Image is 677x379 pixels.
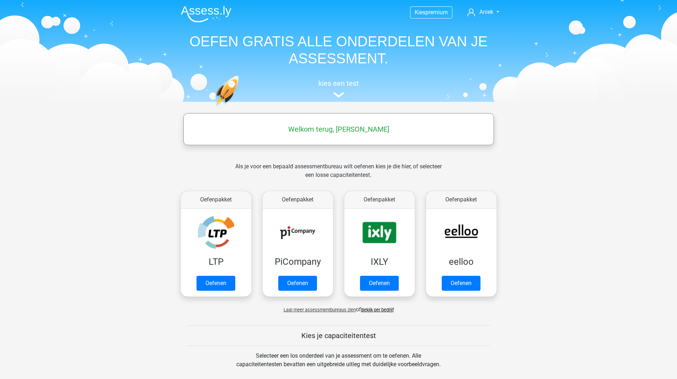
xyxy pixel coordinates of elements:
[175,300,502,314] div: of
[361,307,394,312] a: Bekijk per bedrijf
[278,276,317,291] a: Oefenen
[175,79,502,88] h5: kies een test
[214,75,267,140] img: oefenen
[333,92,344,98] img: assessment
[479,9,493,15] span: Aniek
[187,125,490,133] h5: Welkom terug, [PERSON_NAME]
[181,6,231,22] img: Assessly
[230,352,447,377] div: Selecteer een los onderdeel van je assessment om te oefenen. Alle capaciteitentesten bevatten een...
[175,33,502,67] h1: OEFEN GRATIS ALLE ONDERDELEN VAN JE ASSESSMENT.
[175,79,502,98] a: kies een test
[230,162,447,188] div: Als je voor een bepaald assessmentbureau wilt oefenen kies je die hier, of selecteer een losse ca...
[464,8,502,16] a: Aniek
[410,7,452,17] a: Kiespremium
[425,9,448,16] span: premium
[442,276,480,291] a: Oefenen
[187,331,490,340] h5: Kies je capaciteitentest
[197,276,235,291] a: Oefenen
[360,276,399,291] a: Oefenen
[415,9,425,16] span: Kies
[284,307,356,312] span: Laat meer assessmentbureaus zien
